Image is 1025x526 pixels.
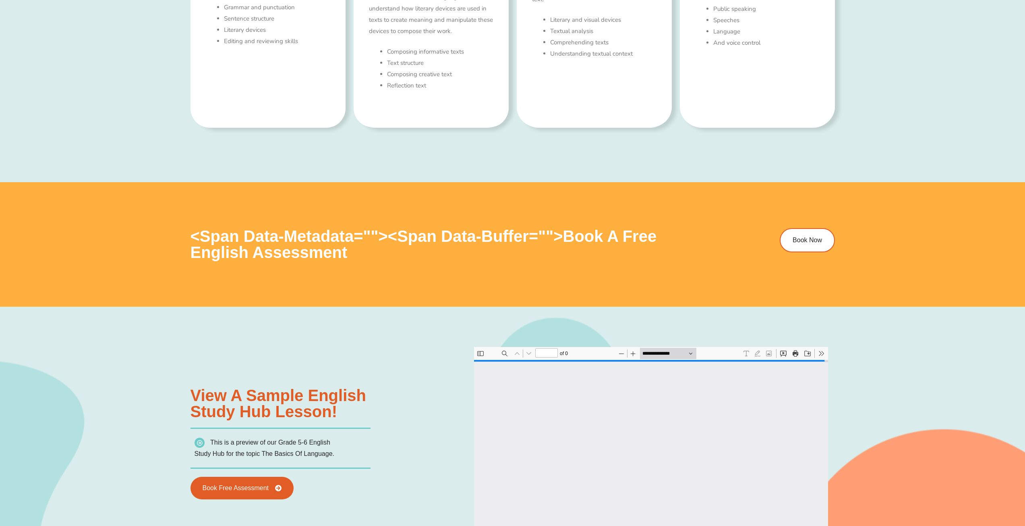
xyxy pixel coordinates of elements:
[195,438,205,448] img: icon-list.png
[224,13,330,25] li: Sentence structure
[224,36,330,47] li: Editing and reviewing skills
[793,237,822,243] span: Book Now
[387,80,493,91] li: Reflection text
[891,435,1025,526] iframe: Chat Widget
[387,69,493,80] li: Composing creative text
[713,15,819,26] li: Speeches
[195,439,334,457] span: This is a preview of our Grade 5-6 English Study Hub for the topic The Basics Of Language.
[550,26,656,37] li: Textual analysis
[267,1,278,12] button: Text
[550,37,656,48] li: Comprehending texts
[278,1,289,12] button: Draw
[224,25,330,36] li: Literary devices
[387,58,493,69] li: Text structure
[289,1,300,12] button: Add or edit images
[550,15,656,26] li: Literary and visual devices
[191,387,468,420] h3: View a sample english Study Hub lesson!
[713,26,819,37] li: Language
[191,477,294,499] a: Book Free Assessment
[224,2,330,13] li: Grammar and punctuation
[387,46,493,58] li: Composing informative texts
[550,48,656,60] p: Understanding textual context
[203,485,269,491] span: Book Free Assessment
[780,228,835,252] a: Book Now
[85,1,97,12] span: of ⁨0⁩
[191,228,700,260] h3: <span data-metadata=" "><span data-buffer=" ">Book a Free english Assessment
[713,4,819,15] li: Public speaking
[713,37,819,49] li: And voice control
